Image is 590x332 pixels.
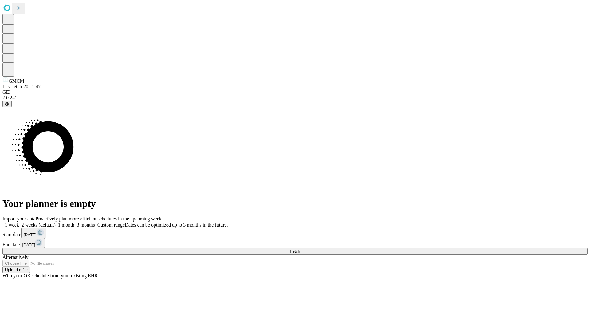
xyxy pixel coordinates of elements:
[5,222,19,227] span: 1 week
[22,222,56,227] span: 2 weeks (default)
[9,78,24,84] span: GMCM
[2,216,36,221] span: Import your data
[2,84,41,89] span: Last fetch: 20:11:47
[97,222,125,227] span: Custom range
[77,222,95,227] span: 3 months
[22,243,35,247] span: [DATE]
[24,232,37,237] span: [DATE]
[2,95,588,101] div: 2.0.241
[36,216,165,221] span: Proactively plan more efficient schedules in the upcoming weeks.
[2,248,588,255] button: Fetch
[2,101,12,107] button: @
[290,249,300,254] span: Fetch
[2,273,98,278] span: With your OR schedule from your existing EHR
[5,101,9,106] span: @
[2,198,588,209] h1: Your planner is empty
[2,238,588,248] div: End date
[125,222,228,227] span: Dates can be optimized up to 3 months in the future.
[21,228,46,238] button: [DATE]
[58,222,74,227] span: 1 month
[20,238,45,248] button: [DATE]
[2,267,30,273] button: Upload a file
[2,255,28,260] span: Alternatively
[2,89,588,95] div: GEI
[2,228,588,238] div: Start date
